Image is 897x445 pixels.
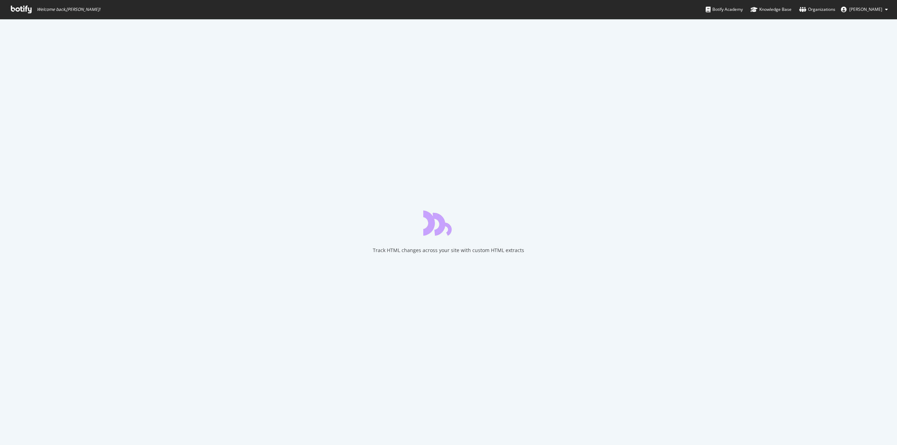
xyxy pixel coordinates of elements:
[799,6,835,13] div: Organizations
[835,4,893,15] button: [PERSON_NAME]
[37,7,100,12] span: Welcome back, [PERSON_NAME] !
[751,6,792,13] div: Knowledge Base
[706,6,743,13] div: Botify Academy
[849,6,882,12] span: Kevin Gibbons
[423,210,474,236] div: animation
[373,247,524,254] div: Track HTML changes across your site with custom HTML extracts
